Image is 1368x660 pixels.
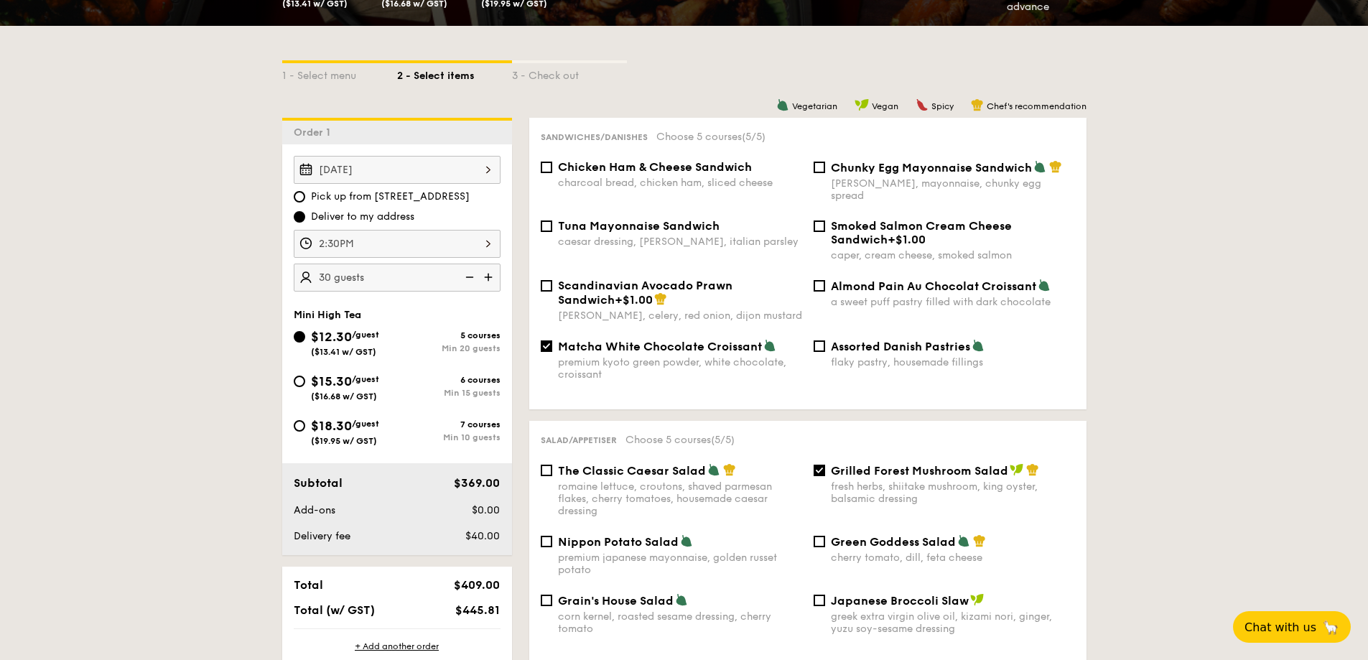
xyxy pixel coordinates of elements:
[831,464,1008,478] span: Grilled Forest Mushroom Salad
[558,279,732,307] span: Scandinavian Avocado Prawn Sandwich
[814,162,825,173] input: Chunky Egg Mayonnaise Sandwich[PERSON_NAME], mayonnaise, chunky egg spread
[311,391,377,401] span: ($16.68 w/ GST)
[970,593,985,606] img: icon-vegan.f8ff3823.svg
[558,594,674,608] span: Grain's House Salad
[541,435,617,445] span: Salad/Appetiser
[831,610,1075,635] div: greek extra virgin olive oil, kizami nori, ginger, yuzu soy-sesame dressing
[352,419,379,429] span: /guest
[294,331,305,343] input: $12.30/guest($13.41 w/ GST)5 coursesMin 20 guests
[973,534,986,547] img: icon-chef-hat.a58ddaea.svg
[814,465,825,476] input: Grilled Forest Mushroom Saladfresh herbs, shiitake mushroom, king oyster, balsamic dressing
[472,504,500,516] span: $0.00
[294,230,501,258] input: Event time
[397,343,501,353] div: Min 20 guests
[831,552,1075,564] div: cherry tomato, dill, feta cheese
[541,220,552,232] input: Tuna Mayonnaise Sandwichcaesar dressing, [PERSON_NAME], italian parsley
[294,191,305,203] input: Pick up from [STREET_ADDRESS]
[656,131,766,143] span: Choose 5 courses
[541,280,552,292] input: Scandinavian Avocado Prawn Sandwich+$1.00[PERSON_NAME], celery, red onion, dijon mustard
[742,131,766,143] span: (5/5)
[831,340,970,353] span: Assorted Danish Pastries
[311,418,352,434] span: $18.30
[294,309,361,321] span: Mini High Tea
[625,434,735,446] span: Choose 5 courses
[541,465,552,476] input: The Classic Caesar Saladromaine lettuce, croutons, shaved parmesan flakes, cherry tomatoes, house...
[294,530,350,542] span: Delivery fee
[831,219,1012,246] span: Smoked Salmon Cream Cheese Sandwich
[397,63,512,83] div: 2 - Select items
[1038,279,1051,292] img: icon-vegetarian.fe4039eb.svg
[831,161,1032,175] span: Chunky Egg Mayonnaise Sandwich
[455,603,500,617] span: $445.81
[294,126,336,139] span: Order 1
[294,264,501,292] input: Number of guests
[282,63,397,83] div: 1 - Select menu
[558,356,802,381] div: premium kyoto green powder, white chocolate, croissant
[675,593,688,606] img: icon-vegetarian.fe4039eb.svg
[311,373,352,389] span: $15.30
[397,419,501,429] div: 7 courses
[558,219,720,233] span: Tuna Mayonnaise Sandwich
[541,536,552,547] input: Nippon Potato Saladpremium japanese mayonnaise, golden russet potato
[454,578,500,592] span: $409.00
[352,374,379,384] span: /guest
[814,536,825,547] input: Green Goddess Saladcherry tomato, dill, feta cheese
[397,375,501,385] div: 6 courses
[558,480,802,517] div: romaine lettuce, croutons, shaved parmesan flakes, cherry tomatoes, housemade caesar dressing
[558,610,802,635] div: corn kernel, roasted sesame dressing, cherry tomato
[558,340,762,353] span: Matcha White Chocolate Croissant
[397,330,501,340] div: 5 courses
[776,98,789,111] img: icon-vegetarian.fe4039eb.svg
[294,476,343,490] span: Subtotal
[831,249,1075,261] div: caper, cream cheese, smoked salmon
[311,210,414,224] span: Deliver to my address
[723,463,736,476] img: icon-chef-hat.a58ddaea.svg
[294,156,501,184] input: Event date
[294,578,323,592] span: Total
[707,463,720,476] img: icon-vegetarian.fe4039eb.svg
[831,296,1075,308] div: a sweet puff pastry filled with dark chocolate
[465,530,500,542] span: $40.00
[512,63,627,83] div: 3 - Check out
[541,132,648,142] span: Sandwiches/Danishes
[1233,611,1351,643] button: Chat with us🦙
[831,279,1036,293] span: Almond Pain Au Chocolat Croissant
[1033,160,1046,173] img: icon-vegetarian.fe4039eb.svg
[558,310,802,322] div: [PERSON_NAME], celery, red onion, dijon mustard
[311,347,376,357] span: ($13.41 w/ GST)
[831,177,1075,202] div: [PERSON_NAME], mayonnaise, chunky egg spread
[972,339,985,352] img: icon-vegetarian.fe4039eb.svg
[763,339,776,352] img: icon-vegetarian.fe4039eb.svg
[814,220,825,232] input: Smoked Salmon Cream Cheese Sandwich+$1.00caper, cream cheese, smoked salmon
[831,535,956,549] span: Green Goddess Salad
[294,641,501,652] div: + Add another order
[931,101,954,111] span: Spicy
[1010,463,1024,476] img: icon-vegan.f8ff3823.svg
[541,340,552,352] input: Matcha White Chocolate Croissantpremium kyoto green powder, white chocolate, croissant
[558,464,706,478] span: The Classic Caesar Salad
[792,101,837,111] span: Vegetarian
[311,436,377,446] span: ($19.95 w/ GST)
[987,101,1087,111] span: Chef's recommendation
[311,190,470,204] span: Pick up from [STREET_ADDRESS]
[558,236,802,248] div: caesar dressing, [PERSON_NAME], italian parsley
[711,434,735,446] span: (5/5)
[1026,463,1039,476] img: icon-chef-hat.a58ddaea.svg
[541,595,552,606] input: Grain's House Saladcorn kernel, roasted sesame dressing, cherry tomato
[294,504,335,516] span: Add-ons
[814,595,825,606] input: Japanese Broccoli Slawgreek extra virgin olive oil, kizami nori, ginger, yuzu soy-sesame dressing
[352,330,379,340] span: /guest
[294,603,375,617] span: Total (w/ GST)
[1322,619,1339,636] span: 🦙
[294,420,305,432] input: $18.30/guest($19.95 w/ GST)7 coursesMin 10 guests
[397,432,501,442] div: Min 10 guests
[855,98,869,111] img: icon-vegan.f8ff3823.svg
[454,476,500,490] span: $369.00
[1244,621,1316,634] span: Chat with us
[957,534,970,547] img: icon-vegetarian.fe4039eb.svg
[558,177,802,189] div: charcoal bread, chicken ham, sliced cheese
[615,293,653,307] span: +$1.00
[814,340,825,352] input: Assorted Danish Pastriesflaky pastry, housemade fillings
[831,356,1075,368] div: flaky pastry, housemade fillings
[872,101,898,111] span: Vegan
